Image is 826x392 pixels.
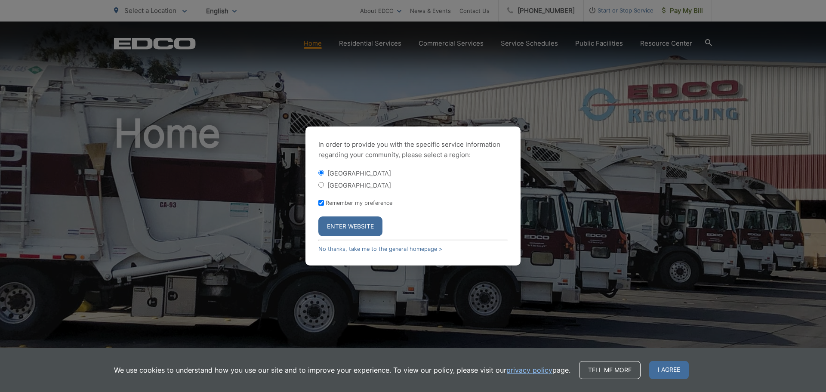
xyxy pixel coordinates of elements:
p: In order to provide you with the specific service information regarding your community, please se... [318,139,508,160]
a: Tell me more [579,361,641,379]
span: I agree [649,361,689,379]
label: [GEOGRAPHIC_DATA] [327,182,391,189]
a: No thanks, take me to the general homepage > [318,246,442,252]
label: [GEOGRAPHIC_DATA] [327,170,391,177]
button: Enter Website [318,216,382,236]
p: We use cookies to understand how you use our site and to improve your experience. To view our pol... [114,365,570,375]
a: privacy policy [506,365,552,375]
label: Remember my preference [326,200,392,206]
